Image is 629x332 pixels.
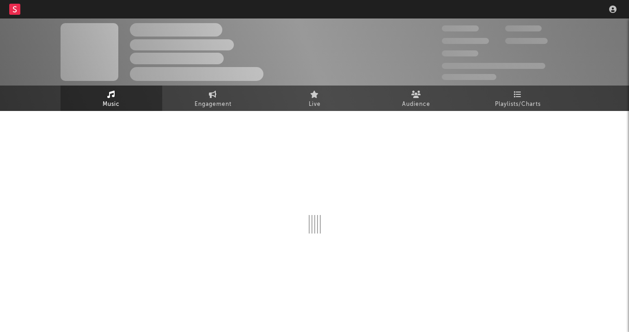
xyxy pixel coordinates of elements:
span: Playlists/Charts [495,99,541,110]
span: Music [103,99,120,110]
span: Audience [402,99,430,110]
a: Live [264,86,366,111]
span: Engagement [195,99,232,110]
span: 300,000 [442,25,479,31]
span: 100,000 [505,25,542,31]
a: Playlists/Charts [467,86,569,111]
a: Engagement [162,86,264,111]
span: 50,000,000 [442,38,489,44]
span: 1,000,000 [505,38,548,44]
a: Audience [366,86,467,111]
a: Music [61,86,162,111]
span: Live [309,99,321,110]
span: 50,000,000 Monthly Listeners [442,63,545,69]
span: Jump Score: 85.0 [442,74,496,80]
span: 100,000 [442,50,478,56]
